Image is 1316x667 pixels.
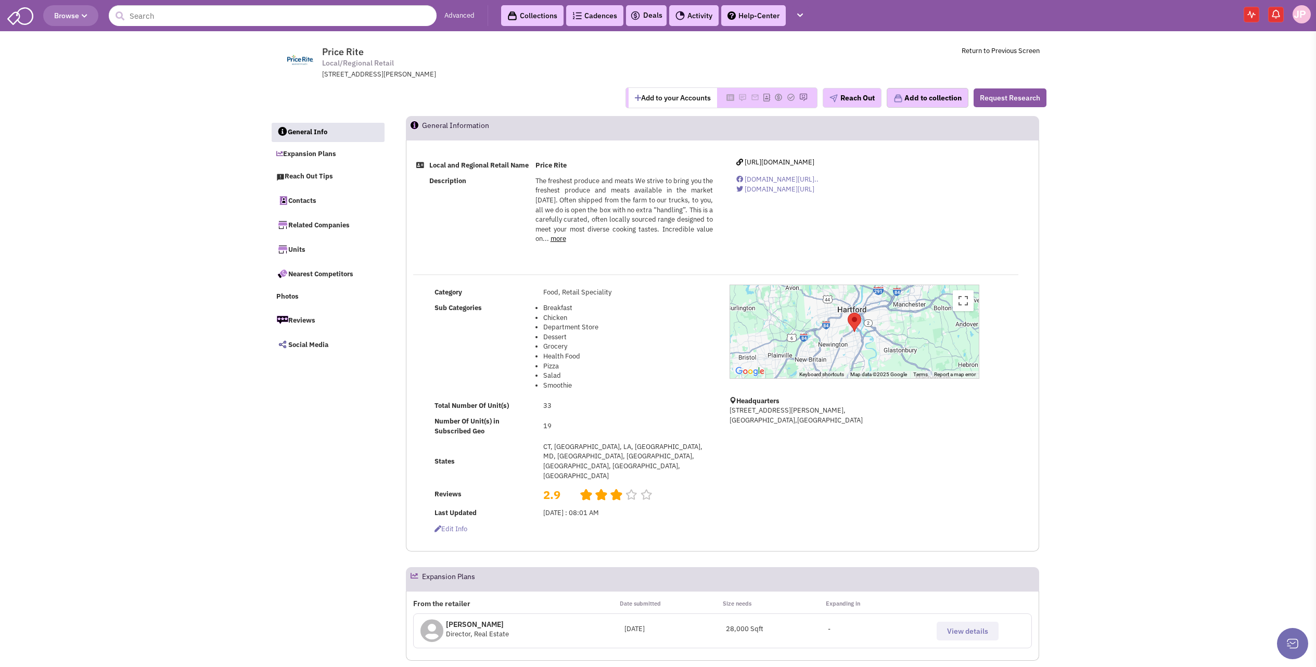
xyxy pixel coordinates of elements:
a: Return to Previous Screen [962,46,1040,55]
span: View details [947,626,988,636]
li: Salad [543,371,713,381]
p: [STREET_ADDRESS][PERSON_NAME], [GEOGRAPHIC_DATA],[GEOGRAPHIC_DATA] [730,406,979,425]
p: Size needs [723,598,826,609]
b: Total Number Of Unit(s) [435,401,509,410]
a: [DOMAIN_NAME][URL].. [736,175,819,184]
img: Google [733,365,767,378]
img: Please add to your accounts [799,93,808,101]
a: Related Companies [271,214,385,236]
p: [PERSON_NAME] [446,619,509,630]
img: plane.png [829,94,838,102]
input: Search [109,5,437,26]
td: 19 [540,414,716,439]
p: From the retailer [413,598,619,609]
td: [DATE] : 08:01 AM [540,506,716,521]
span: Director, Real Estate [446,630,509,638]
a: Report a map error [934,371,976,377]
b: Local and Regional Retail Name [429,161,529,170]
a: Units [271,238,385,260]
img: Activity.png [675,11,685,20]
a: Help-Center [721,5,786,26]
div: [STREET_ADDRESS][PERSON_NAME] [322,70,594,80]
a: Contacts [271,189,385,211]
li: Department Store [543,323,713,332]
b: Price Rite [535,161,567,170]
div: Price Rite [848,313,861,332]
div: 28,000 Sqft [726,624,828,634]
li: Smoothie [543,381,713,391]
span: [DOMAIN_NAME][URL] [745,185,814,194]
a: [DOMAIN_NAME][URL] [736,185,814,194]
b: Category [435,288,462,297]
img: help.png [727,11,736,20]
p: Date submitted [620,598,723,609]
td: CT, [GEOGRAPHIC_DATA], LA, [GEOGRAPHIC_DATA], MD, [GEOGRAPHIC_DATA], [GEOGRAPHIC_DATA], [GEOGRAPH... [540,439,716,484]
img: Please add to your accounts [751,93,759,101]
span: Browse [54,11,87,20]
a: Terms [913,371,928,377]
b: Last Updated [435,508,477,517]
b: Headquarters [736,396,780,405]
span: Edit info [435,524,467,533]
h2: Expansion Plans [422,568,475,591]
h2: 2.9 [543,487,571,492]
img: SmartAdmin [7,5,33,25]
li: Dessert [543,332,713,342]
img: Jay Pateakos [1293,5,1311,23]
p: Expanding in [826,598,929,609]
td: Food, Retail Speciality [540,285,716,300]
img: Cadences_logo.png [572,12,582,19]
div: - [828,624,930,634]
a: Expansion Plans [271,145,385,164]
a: Advanced [444,11,475,21]
a: Deals [630,9,662,22]
span: [DOMAIN_NAME][URL].. [745,175,819,184]
button: Browse [43,5,98,26]
button: Keyboard shortcuts [799,371,844,378]
li: Grocery [543,342,713,352]
button: View details [937,622,999,640]
button: Reach Out [823,88,881,108]
td: 33 [540,398,716,414]
a: Open this area in Google Maps (opens a new window) [733,365,767,378]
li: Pizza [543,362,713,371]
li: Health Food [543,352,713,362]
b: States [435,457,455,466]
li: Chicken [543,313,713,323]
span: Price Rite [322,46,364,58]
button: Toggle fullscreen view [953,290,974,311]
h2: General Information [422,117,548,139]
b: Description [429,176,466,185]
button: Add to collection [887,88,968,108]
a: General Info [272,123,385,143]
span: [URL][DOMAIN_NAME] [745,158,814,166]
img: Please add to your accounts [738,93,747,101]
button: Add to your Accounts [629,88,717,108]
a: Cadences [566,5,623,26]
img: Please add to your accounts [787,93,795,101]
span: The freshest produce and meats We strive to bring you the freshest produce and meats available in... [535,176,713,243]
a: Reviews [271,309,385,331]
a: [URL][DOMAIN_NAME] [736,158,814,166]
a: Nearest Competitors [271,263,385,285]
b: Number Of Unit(s) in Subscribed Geo [435,417,500,435]
b: Sub Categories [435,303,482,312]
a: Social Media [271,333,385,355]
a: more [551,234,566,243]
a: Photos [271,287,385,307]
img: Please add to your accounts [774,93,783,101]
span: Map data ©2025 Google [850,371,907,377]
img: icon-deals.svg [630,9,641,22]
a: Reach Out Tips [271,167,385,187]
img: icon-collection-lavender-black.svg [507,11,517,21]
div: [DATE] [624,624,726,634]
b: Reviews [435,490,462,498]
a: Collections [501,5,564,26]
a: Activity [669,5,719,26]
button: Request Research [974,88,1046,107]
li: Breakfast [543,303,713,313]
span: Local/Regional Retail [322,58,394,69]
img: icon-collection-lavender.png [893,94,903,103]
